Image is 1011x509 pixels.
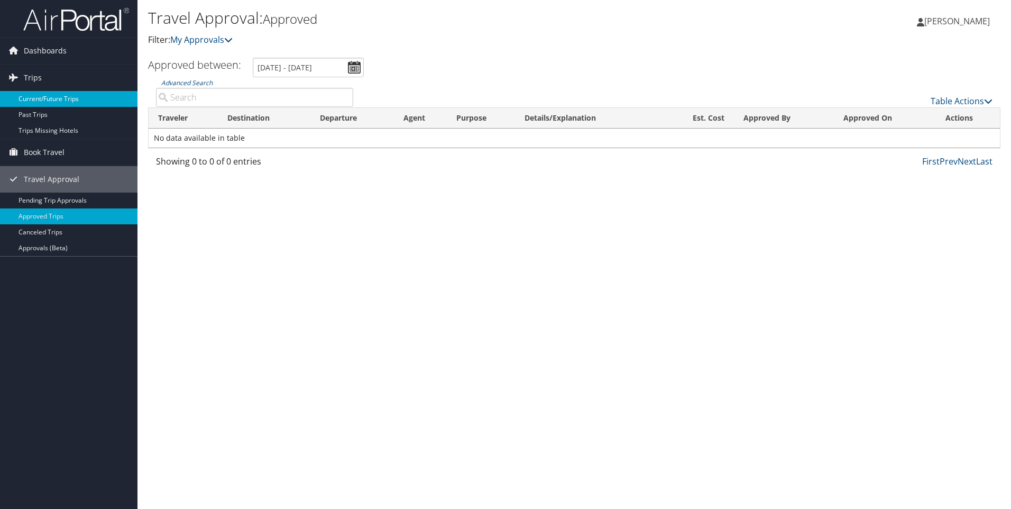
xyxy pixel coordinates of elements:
[148,7,716,29] h1: Travel Approval:
[253,58,364,77] input: [DATE] - [DATE]
[24,38,67,64] span: Dashboards
[734,108,833,129] th: Approved By: activate to sort column ascending
[310,108,394,129] th: Departure: activate to sort column ascending
[23,7,129,32] img: airportal-logo.png
[156,88,353,107] input: Advanced Search
[940,156,958,167] a: Prev
[664,108,734,129] th: Est. Cost: activate to sort column ascending
[149,129,1000,148] td: No data available in table
[976,156,992,167] a: Last
[218,108,311,129] th: Destination: activate to sort column ascending
[447,108,515,129] th: Purpose
[924,15,990,27] span: [PERSON_NAME]
[148,58,241,72] h3: Approved between:
[394,108,447,129] th: Agent
[24,139,65,166] span: Book Travel
[931,95,992,107] a: Table Actions
[161,78,213,87] a: Advanced Search
[24,65,42,91] span: Trips
[936,108,1000,129] th: Actions
[958,156,976,167] a: Next
[922,156,940,167] a: First
[263,10,317,28] small: Approved
[170,34,233,46] a: My Approvals
[148,33,716,47] p: Filter:
[917,5,1000,37] a: [PERSON_NAME]
[149,108,218,129] th: Traveler: activate to sort column ascending
[834,108,936,129] th: Approved On: activate to sort column ascending
[24,166,79,193] span: Travel Approval
[515,108,664,129] th: Details/Explanation
[156,155,353,173] div: Showing 0 to 0 of 0 entries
